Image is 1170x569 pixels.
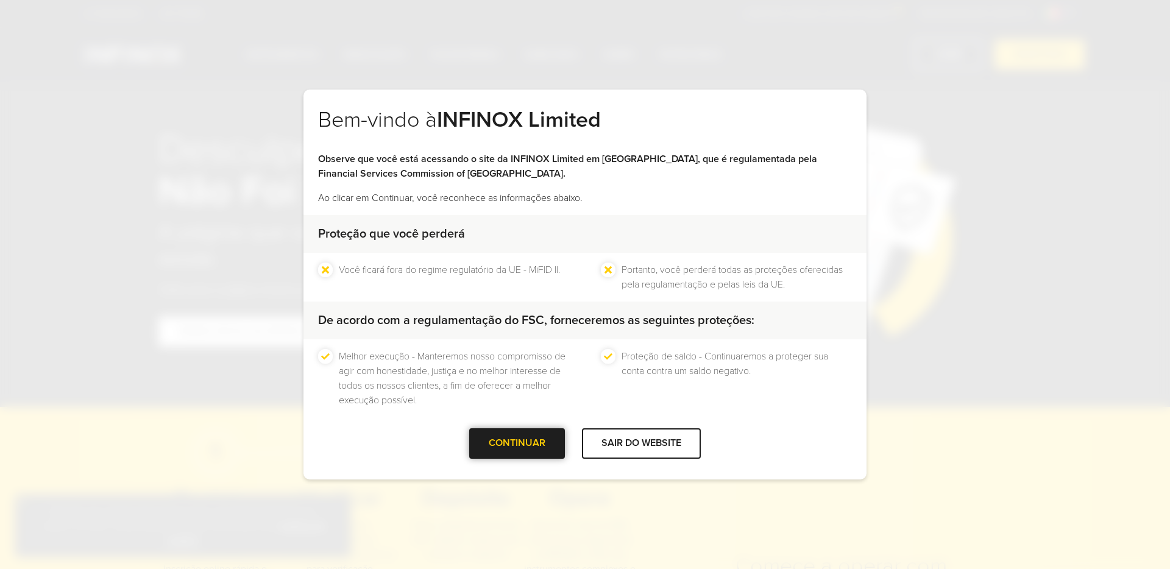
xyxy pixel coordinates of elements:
h2: Bem-vindo à [318,107,852,152]
p: Ao clicar em Continuar, você reconhece as informações abaixo. [318,191,852,205]
strong: De acordo com a regulamentação do FSC, forneceremos as seguintes proteções: [318,313,754,328]
strong: INFINOX Limited [437,107,601,133]
div: SAIR DO WEBSITE [582,428,701,458]
li: Melhor execução - Manteremos nosso compromisso de agir com honestidade, justiça e no melhor inter... [339,349,569,408]
strong: Observe que você está acessando o site da INFINOX Limited em [GEOGRAPHIC_DATA], que é regulamenta... [318,153,817,180]
strong: Proteção que você perderá [318,227,465,241]
li: Você ficará fora do regime regulatório da UE - MiFID II. [339,263,560,292]
div: CONTINUAR [469,428,565,458]
li: Portanto, você perderá todas as proteções oferecidas pela regulamentação e pelas leis da UE. [622,263,852,292]
li: Proteção de saldo - Continuaremos a proteger sua conta contra um saldo negativo. [622,349,852,408]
